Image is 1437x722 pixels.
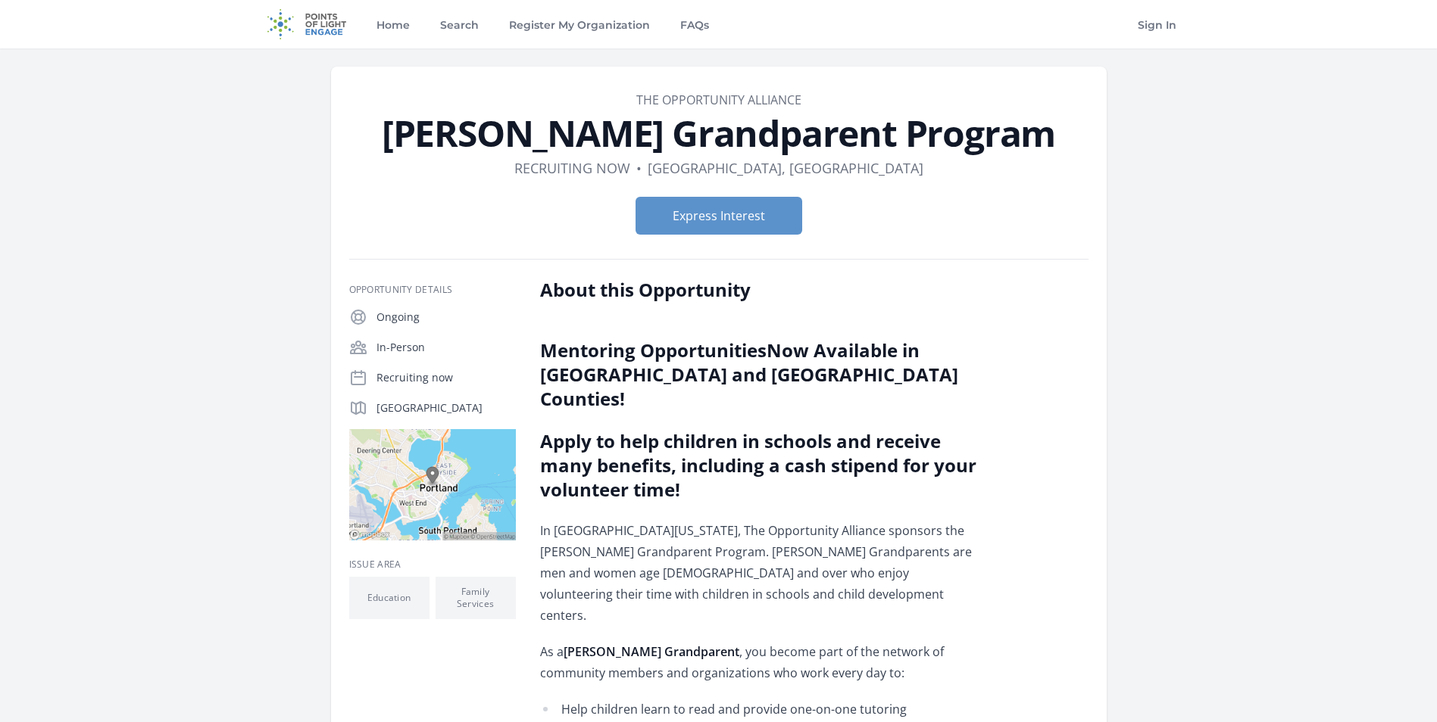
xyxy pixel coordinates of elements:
li: Education [349,577,430,619]
p: In [GEOGRAPHIC_DATA][US_STATE], The Opportunity Alliance sponsors the [PERSON_NAME] Grandparent P... [540,520,983,626]
dd: [GEOGRAPHIC_DATA], [GEOGRAPHIC_DATA] [648,157,923,179]
p: As a , you become part of the network of community members and organizations who work every day to: [540,641,983,683]
h2: About this Opportunity [540,278,983,302]
p: [GEOGRAPHIC_DATA] [376,400,516,415]
strong: [PERSON_NAME] Grandparent [564,643,739,660]
p: Recruiting now [376,370,516,385]
p: Ongoing [376,310,516,325]
h1: [PERSON_NAME] Grandparent Program [349,115,1089,151]
h3: Opportunity Details [349,284,516,296]
li: Family Services [436,577,516,619]
button: Express Interest [636,197,802,235]
h2: Apply to help children in schools and receive many benefits, including a cash stipend for your vo... [540,429,983,502]
a: The Opportunity Alliance [636,92,801,108]
h3: Issue area [349,559,516,571]
div: • [636,157,642,179]
h2: Mentoring OpportunitiesNow Available in [GEOGRAPHIC_DATA] and [GEOGRAPHIC_DATA] Counties! [540,338,983,411]
p: In-Person [376,340,516,355]
li: Help children learn to read and provide one-on-one tutoring [540,699,983,720]
img: Map [349,429,516,540]
dd: Recruiting now [514,157,630,179]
